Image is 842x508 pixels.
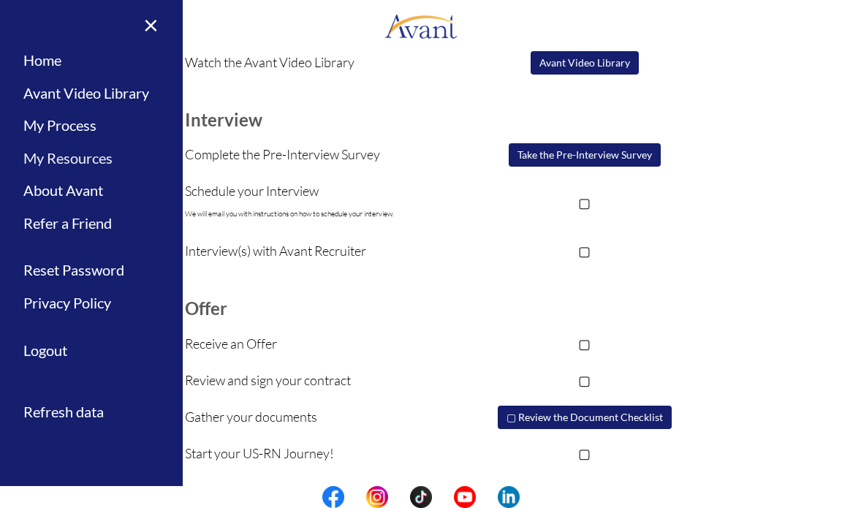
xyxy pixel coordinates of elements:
p: Complete the Pre-Interview Survey [185,144,463,164]
p: Watch the Avant Video Library [185,52,463,72]
button: ▢ Review the Document Checklist [498,406,672,429]
img: tt.png [410,486,432,508]
img: blank.png [388,486,410,508]
p: Receive an Offer [185,333,463,354]
p: Interview(s) with Avant Recruiter [185,240,463,261]
img: in.png [366,486,388,508]
button: Take the Pre-Interview Survey [509,143,661,167]
p: ▢ [464,333,706,354]
img: fb.png [322,486,344,508]
b: Offer [185,297,227,319]
p: Gather your documents [185,406,463,427]
b: Interview [185,109,262,130]
img: logo.png [384,4,458,48]
p: Schedule your Interview [185,181,463,224]
p: ▢ [464,192,706,213]
img: yt.png [454,486,476,508]
p: Review and sign your contract [185,370,463,390]
img: li.png [498,486,520,508]
img: blank.png [476,486,498,508]
p: ▢ [464,240,706,261]
button: Avant Video Library [531,51,639,75]
font: We will email you with instructions on how to schedule your interview. [185,209,394,219]
p: ▢ [464,443,706,463]
p: ▢ [464,370,706,390]
p: Start your US-RN Journey! [185,443,463,463]
img: blank.png [344,486,366,508]
img: blank.png [432,486,454,508]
